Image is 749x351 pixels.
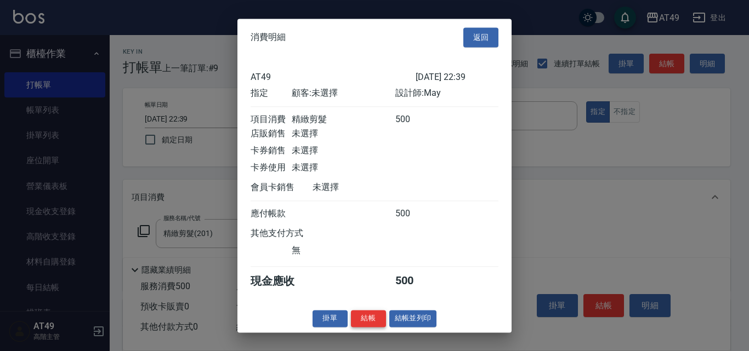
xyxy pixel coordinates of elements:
div: 顧客: 未選擇 [292,88,395,99]
button: 掛單 [313,310,348,327]
div: 500 [395,274,436,289]
div: 500 [395,114,436,125]
div: 卡券使用 [251,162,292,174]
div: 未選擇 [292,128,395,140]
div: 500 [395,208,436,220]
div: 現金應收 [251,274,313,289]
div: 設計師: May [395,88,498,99]
div: 其他支付方式 [251,228,333,239]
span: 消費明細 [251,32,286,43]
div: 未選擇 [292,145,395,157]
div: 精緻剪髮 [292,114,395,125]
button: 返回 [463,27,498,48]
button: 結帳 [351,310,386,327]
div: 會員卡銷售 [251,182,313,193]
div: [DATE] 22:39 [416,72,498,82]
div: 未選擇 [292,162,395,174]
div: AT49 [251,72,416,82]
div: 店販銷售 [251,128,292,140]
button: 結帳並列印 [389,310,437,327]
div: 指定 [251,88,292,99]
div: 應付帳款 [251,208,292,220]
div: 未選擇 [313,182,416,193]
div: 卡券銷售 [251,145,292,157]
div: 無 [292,245,395,256]
div: 項目消費 [251,114,292,125]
